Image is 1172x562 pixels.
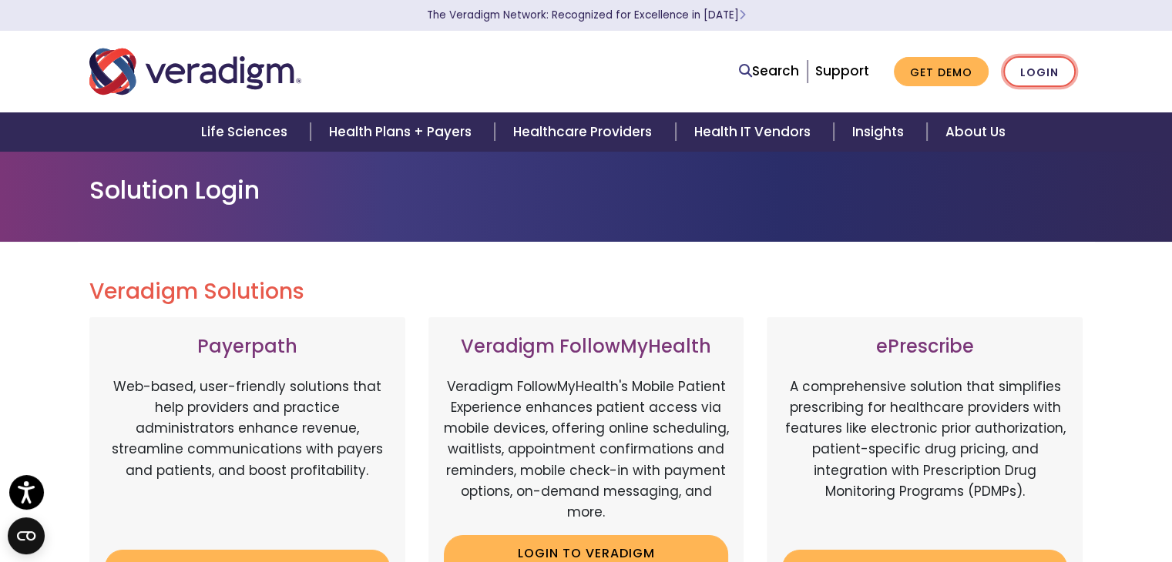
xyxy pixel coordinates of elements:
[495,112,675,152] a: Healthcare Providers
[311,112,495,152] a: Health Plans + Payers
[444,336,729,358] h3: Veradigm FollowMyHealth
[927,112,1024,152] a: About Us
[739,61,799,82] a: Search
[105,336,390,358] h3: Payerpath
[877,452,1154,544] iframe: Drift Chat Widget
[739,8,746,22] span: Learn More
[89,46,301,97] img: Veradigm logo
[1003,56,1076,88] a: Login
[89,176,1083,205] h1: Solution Login
[834,112,927,152] a: Insights
[815,62,869,80] a: Support
[444,376,729,523] p: Veradigm FollowMyHealth's Mobile Patient Experience enhances patient access via mobile devices, o...
[89,279,1083,305] h2: Veradigm Solutions
[782,336,1067,358] h3: ePrescribe
[427,8,746,22] a: The Veradigm Network: Recognized for Excellence in [DATE]Learn More
[894,57,989,87] a: Get Demo
[8,517,45,554] button: Open CMP widget
[782,376,1067,538] p: A comprehensive solution that simplifies prescribing for healthcare providers with features like ...
[105,376,390,538] p: Web-based, user-friendly solutions that help providers and practice administrators enhance revenu...
[676,112,834,152] a: Health IT Vendors
[183,112,311,152] a: Life Sciences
